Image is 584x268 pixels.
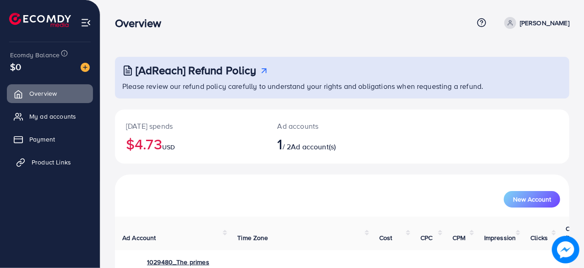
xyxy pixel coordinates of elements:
span: CPM [453,233,465,242]
h2: / 2 [278,135,369,153]
p: [DATE] spends [126,120,256,131]
span: My ad accounts [29,112,76,121]
img: menu [81,17,91,28]
span: Cost [379,233,393,242]
p: Please review our refund policy carefully to understand your rights and obligations when requesti... [122,81,564,92]
span: Ecomdy Balance [10,50,60,60]
span: Overview [29,89,57,98]
img: logo [9,13,71,27]
button: New Account [504,191,560,208]
span: Time Zone [237,233,268,242]
span: Payment [29,135,55,144]
span: USD [162,142,175,152]
a: [PERSON_NAME] [501,17,569,29]
span: Ad account(s) [291,142,336,152]
span: Product Links [32,158,71,167]
h3: Overview [115,16,169,30]
img: image [552,236,579,263]
span: $0 [10,60,21,73]
span: Clicks [530,233,548,242]
img: image [81,63,90,72]
h2: $4.73 [126,135,256,153]
span: Impression [484,233,516,242]
span: CPC [420,233,432,242]
p: Ad accounts [278,120,369,131]
span: Ad Account [122,233,156,242]
a: Overview [7,84,93,103]
h3: [AdReach] Refund Policy [136,64,257,77]
span: CTR (%) [566,224,578,242]
span: 1 [278,133,283,154]
a: Payment [7,130,93,148]
p: [PERSON_NAME] [520,17,569,28]
span: New Account [513,196,551,202]
a: Product Links [7,153,93,171]
a: My ad accounts [7,107,93,126]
